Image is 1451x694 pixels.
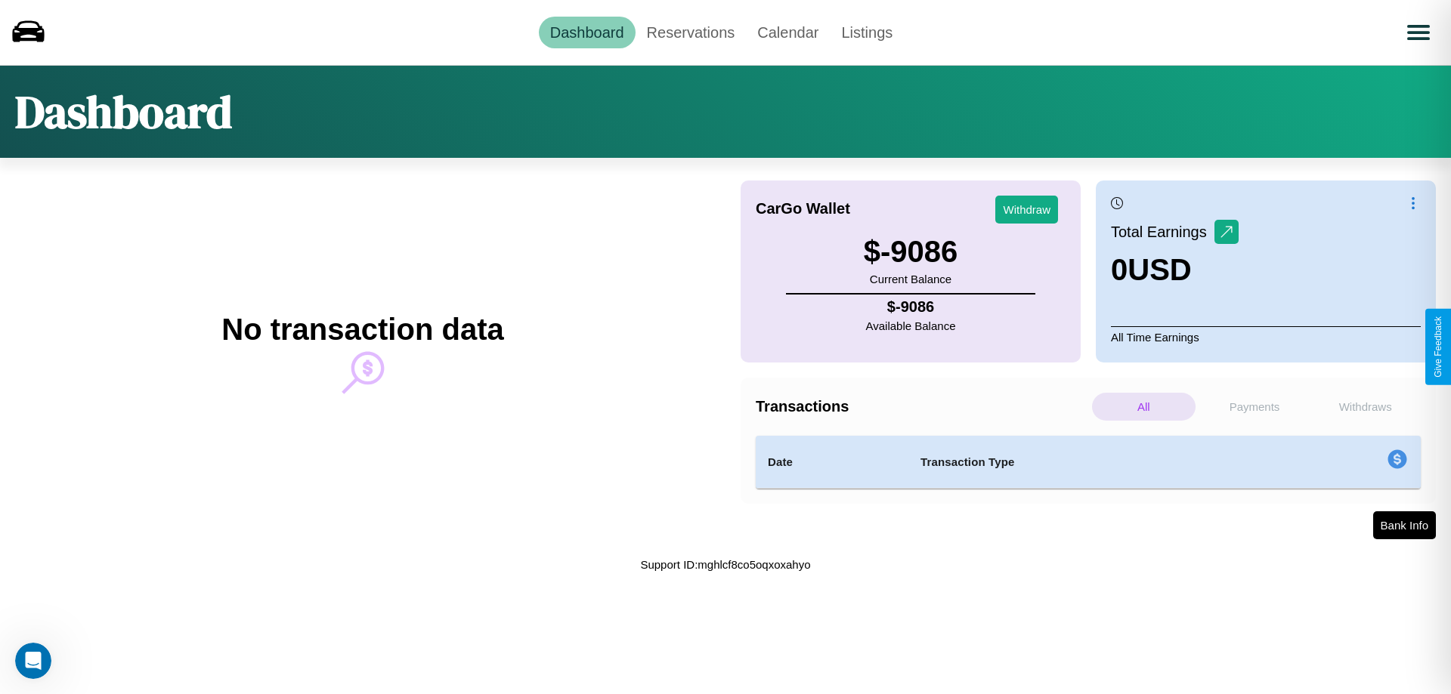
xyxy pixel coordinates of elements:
[864,235,958,269] h3: $ -9086
[864,269,958,289] p: Current Balance
[1313,393,1417,421] p: Withdraws
[756,436,1421,489] table: simple table
[756,200,850,217] h4: CarGo Wallet
[1092,393,1196,421] p: All
[1111,253,1239,287] h3: 0 USD
[221,313,503,347] h2: No transaction data
[830,17,904,48] a: Listings
[1397,11,1440,54] button: Open menu
[640,554,810,575] p: Support ID: mghlcf8co5oqxoxahyo
[756,398,1088,415] h4: Transactions
[539,17,636,48] a: Dashboard
[15,643,51,679] iframe: Intercom live chat
[1203,393,1307,421] p: Payments
[920,453,1264,471] h4: Transaction Type
[768,453,896,471] h4: Date
[1433,316,1443,378] div: Give Feedback
[1111,218,1214,245] p: Total Earnings
[746,17,830,48] a: Calendar
[15,81,232,143] h1: Dashboard
[995,196,1058,224] button: Withdraw
[1111,326,1421,347] p: All Time Earnings
[636,17,747,48] a: Reservations
[866,298,956,316] h4: $ -9086
[866,316,956,336] p: Available Balance
[1373,511,1436,539] button: Bank Info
